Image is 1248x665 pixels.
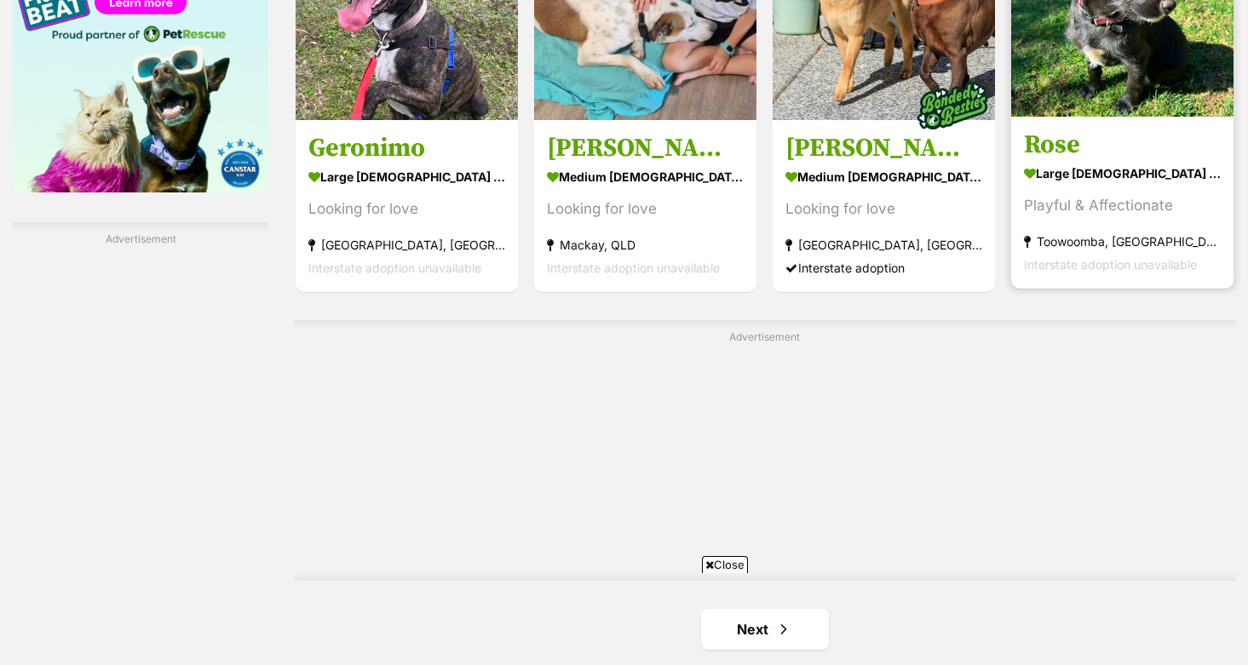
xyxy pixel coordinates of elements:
[296,120,518,293] a: Geronimo large [DEMOGRAPHIC_DATA] Dog Looking for love [GEOGRAPHIC_DATA], [GEOGRAPHIC_DATA] Inter...
[547,165,744,190] strong: medium [DEMOGRAPHIC_DATA] Dog
[308,234,505,257] strong: [GEOGRAPHIC_DATA], [GEOGRAPHIC_DATA]
[702,556,748,573] span: Close
[547,198,744,221] div: Looking for love
[785,165,982,190] strong: medium [DEMOGRAPHIC_DATA] Dog
[534,120,756,293] a: [PERSON_NAME] medium [DEMOGRAPHIC_DATA] Dog Looking for love Mackay, QLD Interstate adoption unav...
[547,234,744,257] strong: Mackay, QLD
[785,234,982,257] strong: [GEOGRAPHIC_DATA], [GEOGRAPHIC_DATA]
[1011,117,1234,290] a: Rose large [DEMOGRAPHIC_DATA] Dog Playful & Affectionate Toowoomba, [GEOGRAPHIC_DATA] Interstate ...
[1024,195,1221,218] div: Playful & Affectionate
[1024,258,1197,272] span: Interstate adoption unavailable
[308,261,481,276] span: Interstate adoption unavailable
[547,133,744,165] h3: [PERSON_NAME]
[785,133,982,165] h3: [PERSON_NAME] & [PERSON_NAME]
[1024,129,1221,162] h3: Rose
[294,609,1235,650] nav: Pagination
[314,580,935,656] iframe: Advertisement
[785,198,982,221] div: Looking for love
[308,133,505,165] h3: Geronimo
[1024,162,1221,186] strong: large [DEMOGRAPHIC_DATA] Dog
[294,320,1235,582] div: Advertisement
[910,64,995,149] img: bonded besties
[352,351,1178,564] iframe: Advertisement
[773,120,995,293] a: [PERSON_NAME] & [PERSON_NAME] medium [DEMOGRAPHIC_DATA] Dog Looking for love [GEOGRAPHIC_DATA], [...
[547,261,720,276] span: Interstate adoption unavailable
[1024,231,1221,254] strong: Toowoomba, [GEOGRAPHIC_DATA]
[308,165,505,190] strong: large [DEMOGRAPHIC_DATA] Dog
[308,198,505,221] div: Looking for love
[785,257,982,280] div: Interstate adoption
